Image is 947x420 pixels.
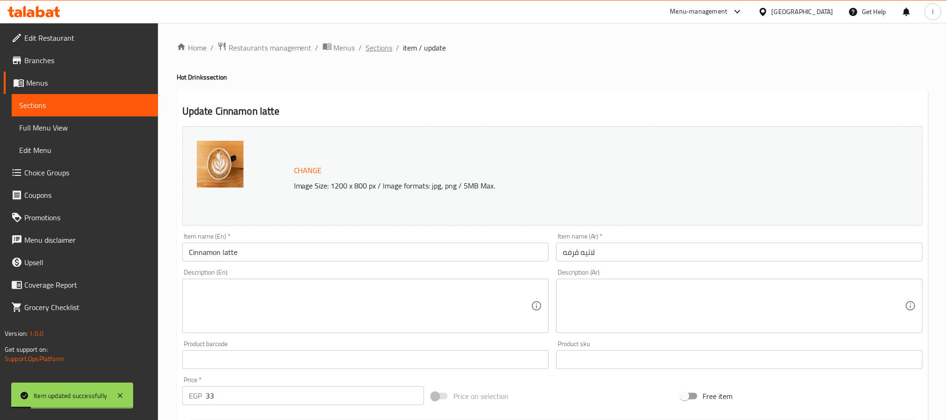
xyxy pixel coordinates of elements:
[177,72,928,82] h4: Hot Drinks section
[24,257,151,268] span: Upsell
[290,161,326,180] button: Change
[5,353,64,365] a: Support.OpsPlatform
[323,42,355,54] a: Menus
[4,49,158,72] a: Branches
[403,42,446,53] span: item / update
[29,327,43,340] span: 1.0.0
[210,42,214,53] li: /
[34,391,107,401] div: Item updated successfully
[24,212,151,223] span: Promotions
[24,234,151,246] span: Menu disclaimer
[294,164,322,177] span: Change
[189,390,202,401] p: EGP
[217,42,312,54] a: Restaurants management
[4,251,158,274] a: Upsell
[334,42,355,53] span: Menus
[197,141,244,188] img: download_3638024749882972489.jpg
[177,42,928,54] nav: breadcrumb
[4,72,158,94] a: Menus
[182,104,923,118] h2: Update Cinnamon latte
[556,350,923,369] input: Please enter product sku
[206,386,424,405] input: Please enter price
[670,6,728,17] div: Menu-management
[4,27,158,49] a: Edit Restaurant
[453,391,509,402] span: Price on selection
[12,139,158,161] a: Edit Menu
[359,42,362,53] li: /
[24,167,151,178] span: Choice Groups
[229,42,312,53] span: Restaurants management
[772,7,833,17] div: [GEOGRAPHIC_DATA]
[19,122,151,133] span: Full Menu View
[24,279,151,290] span: Coverage Report
[290,180,824,191] p: Image Size: 1200 x 800 px / Image formats: jpg, png / 5MB Max.
[19,145,151,156] span: Edit Menu
[24,302,151,313] span: Grocery Checklist
[5,327,28,340] span: Version:
[4,229,158,251] a: Menu disclaimer
[4,206,158,229] a: Promotions
[5,343,48,355] span: Get support on:
[19,100,151,111] span: Sections
[4,274,158,296] a: Coverage Report
[24,32,151,43] span: Edit Restaurant
[4,161,158,184] a: Choice Groups
[12,94,158,116] a: Sections
[4,296,158,319] a: Grocery Checklist
[182,350,549,369] input: Please enter product barcode
[932,7,933,17] span: I
[182,243,549,261] input: Enter name En
[366,42,393,53] a: Sections
[26,77,151,88] span: Menus
[703,391,733,402] span: Free item
[556,243,923,261] input: Enter name Ar
[396,42,400,53] li: /
[316,42,319,53] li: /
[24,189,151,201] span: Coupons
[12,116,158,139] a: Full Menu View
[24,55,151,66] span: Branches
[177,42,207,53] a: Home
[4,184,158,206] a: Coupons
